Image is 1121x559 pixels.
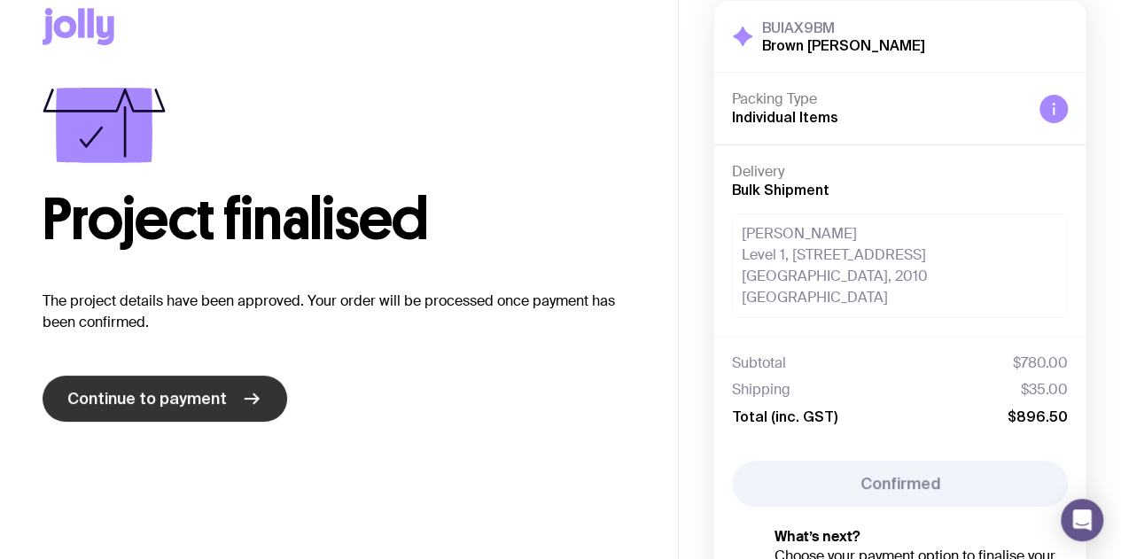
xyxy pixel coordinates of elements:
[43,291,635,333] p: The project details have been approved. Your order will be processed once payment has been confir...
[732,182,829,198] span: Bulk Shipment
[762,19,925,36] h3: BUIAX9BM
[775,528,1068,546] h5: What’s next?
[732,214,1068,318] div: [PERSON_NAME] Level 1, [STREET_ADDRESS] [GEOGRAPHIC_DATA], 2010 [GEOGRAPHIC_DATA]
[1021,381,1068,399] span: $35.00
[732,109,838,125] span: Individual Items
[732,408,837,425] span: Total (inc. GST)
[1013,354,1068,372] span: $780.00
[732,461,1068,507] button: Confirmed
[732,163,1068,181] h4: Delivery
[732,90,1025,108] h4: Packing Type
[67,388,227,409] span: Continue to payment
[732,354,786,372] span: Subtotal
[762,36,925,54] h2: Brown [PERSON_NAME]
[1008,408,1068,425] span: $896.50
[732,381,790,399] span: Shipping
[43,191,635,248] h1: Project finalised
[43,376,287,422] a: Continue to payment
[1061,499,1103,541] div: Open Intercom Messenger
